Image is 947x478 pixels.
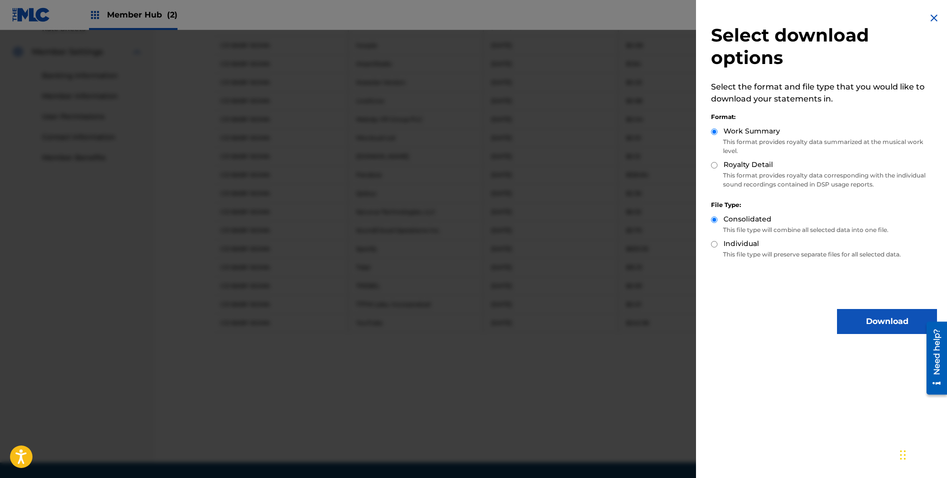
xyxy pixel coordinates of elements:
[711,250,937,259] p: This file type will preserve separate files for all selected data.
[711,81,937,105] p: Select the format and file type that you would like to download your statements in.
[711,137,937,155] p: This format provides royalty data summarized at the musical work level.
[711,171,937,189] p: This format provides royalty data corresponding with the individual sound recordings contained in...
[897,430,947,478] iframe: Chat Widget
[711,200,937,209] div: File Type:
[723,214,771,224] label: Consolidated
[837,309,937,334] button: Download
[711,24,937,69] h2: Select download options
[167,10,177,19] span: (2)
[900,440,906,470] div: Drag
[723,126,780,136] label: Work Summary
[711,112,937,121] div: Format:
[12,7,50,22] img: MLC Logo
[107,9,177,20] span: Member Hub
[723,238,759,249] label: Individual
[919,317,947,398] iframe: Resource Center
[89,9,101,21] img: Top Rightsholders
[723,159,773,170] label: Royalty Detail
[711,225,937,234] p: This file type will combine all selected data into one file.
